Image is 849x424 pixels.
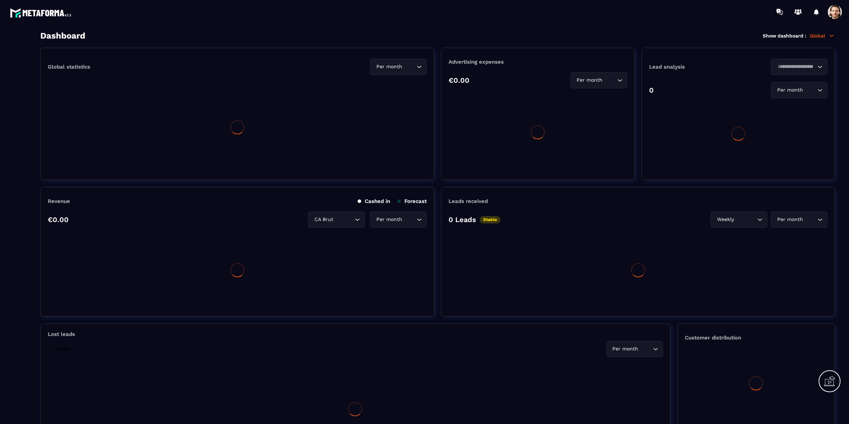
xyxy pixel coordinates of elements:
[771,59,827,75] div: Search for option
[649,64,738,70] p: Lead analysis
[48,198,70,204] p: Revenue
[375,216,404,223] span: Per month
[775,216,804,223] span: Per month
[606,341,663,357] div: Search for option
[404,216,415,223] input: Search for option
[804,216,816,223] input: Search for option
[804,86,816,94] input: Search for option
[640,345,651,353] input: Search for option
[449,198,488,204] p: Leads received
[449,76,469,85] p: €0.00
[313,216,335,223] span: CA Brut
[358,198,390,204] p: Cashed in
[48,64,90,70] p: Global statistics
[715,216,735,223] span: Weekly
[370,59,427,75] div: Search for option
[571,72,627,88] div: Search for option
[449,59,627,65] p: Advertising expenses
[370,211,427,228] div: Search for option
[375,63,404,71] span: Per month
[771,211,827,228] div: Search for option
[604,76,616,84] input: Search for option
[335,216,353,223] input: Search for option
[10,6,74,19] img: logo
[308,211,365,228] div: Search for option
[771,82,827,98] div: Search for option
[775,63,816,71] input: Search for option
[404,63,415,71] input: Search for option
[649,86,654,94] p: 0
[711,211,767,228] div: Search for option
[575,76,604,84] span: Per month
[40,31,85,41] h3: Dashboard
[775,86,804,94] span: Per month
[735,216,756,223] input: Search for option
[449,215,476,224] p: 0 Leads
[763,33,806,39] p: Show dashboard :
[397,198,427,204] p: Forecast
[51,345,72,353] p: Stable
[685,335,827,341] p: Customer distribution
[611,345,640,353] span: Per month
[480,216,501,223] p: Stable
[48,215,69,224] p: €0.00
[48,331,75,337] p: Lost leads
[810,33,835,39] p: Global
